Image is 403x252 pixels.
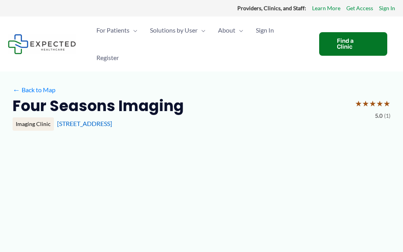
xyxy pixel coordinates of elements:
[96,16,129,44] span: For Patients
[218,16,235,44] span: About
[96,44,119,71] span: Register
[384,111,390,121] span: (1)
[13,84,55,96] a: ←Back to Map
[319,32,387,56] a: Find a Clinic
[376,96,383,111] span: ★
[383,96,390,111] span: ★
[355,96,362,111] span: ★
[90,16,144,44] a: For PatientsMenu Toggle
[144,16,212,44] a: Solutions by UserMenu Toggle
[237,5,306,11] strong: Providers, Clinics, and Staff:
[369,96,376,111] span: ★
[250,16,280,44] a: Sign In
[375,111,383,121] span: 5.0
[90,16,311,71] nav: Primary Site Navigation
[346,3,373,13] a: Get Access
[150,16,198,44] span: Solutions by User
[362,96,369,111] span: ★
[13,117,54,131] div: Imaging Clinic
[312,3,340,13] a: Learn More
[198,16,205,44] span: Menu Toggle
[8,34,76,54] img: Expected Healthcare Logo - side, dark font, small
[13,86,20,93] span: ←
[90,44,125,71] a: Register
[212,16,250,44] a: AboutMenu Toggle
[129,16,137,44] span: Menu Toggle
[57,120,112,127] a: [STREET_ADDRESS]
[256,16,274,44] span: Sign In
[13,96,184,115] h2: Four Seasons Imaging
[379,3,395,13] a: Sign In
[235,16,243,44] span: Menu Toggle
